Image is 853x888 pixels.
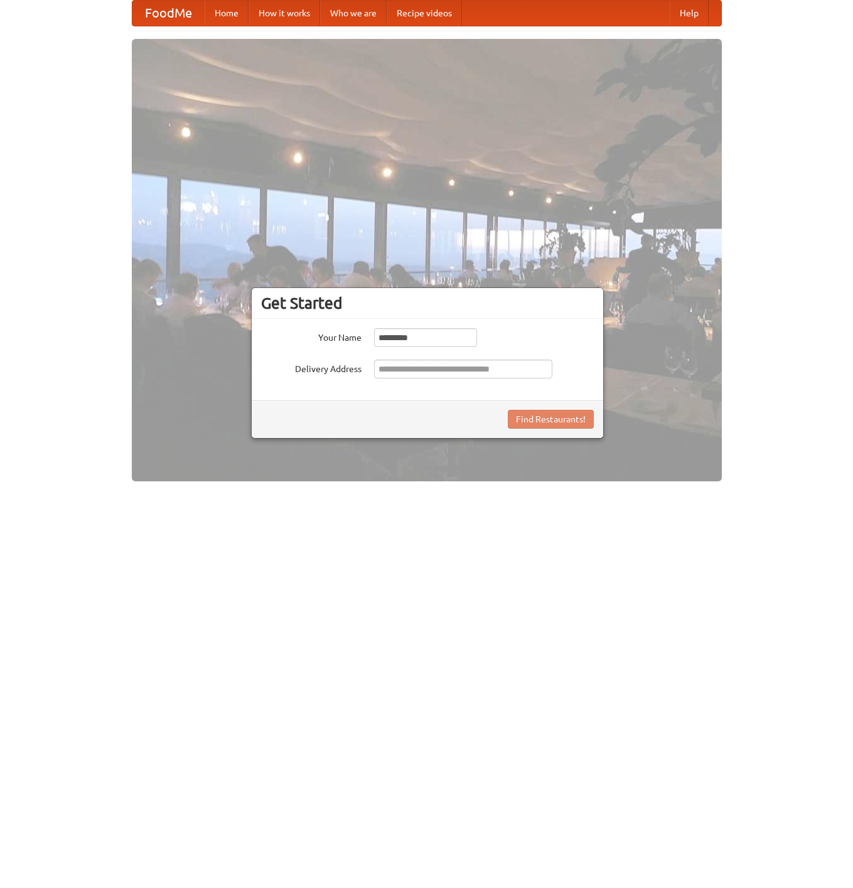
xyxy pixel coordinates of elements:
[670,1,709,26] a: Help
[261,294,594,313] h3: Get Started
[205,1,249,26] a: Home
[320,1,387,26] a: Who we are
[387,1,462,26] a: Recipe videos
[132,1,205,26] a: FoodMe
[261,328,362,344] label: Your Name
[249,1,320,26] a: How it works
[508,410,594,429] button: Find Restaurants!
[261,360,362,375] label: Delivery Address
